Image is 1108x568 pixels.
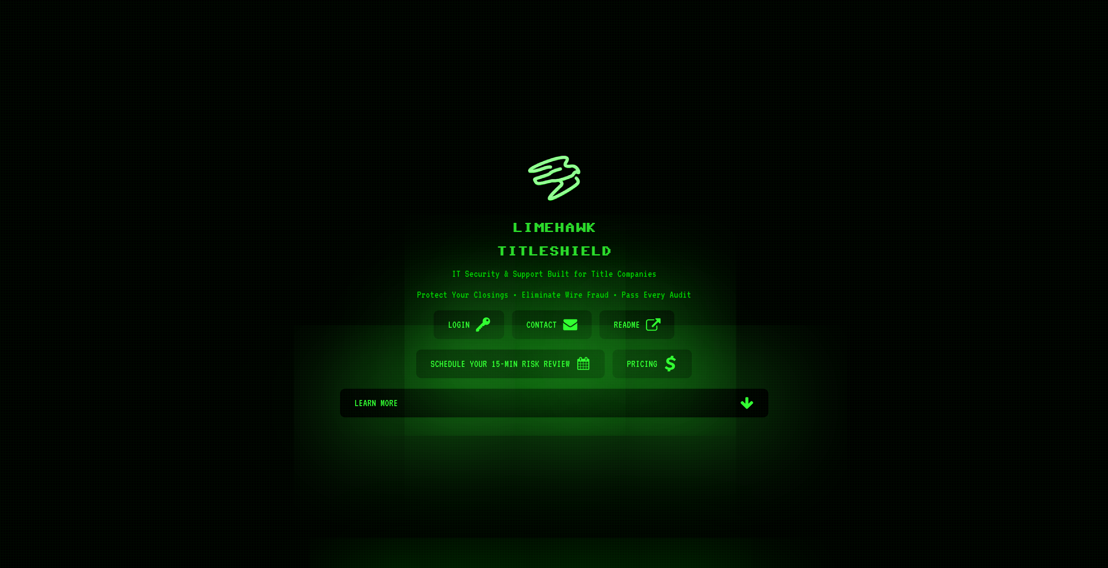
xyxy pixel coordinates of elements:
[340,222,768,235] h1: Limehawk
[448,310,470,339] span: Login
[627,350,657,378] span: Pricing
[340,269,768,279] h1: IT Security & Support Built for Title Companies
[340,389,768,417] a: Learn more
[614,310,640,339] span: README
[526,310,557,339] span: Contact
[599,310,675,339] a: README
[613,350,692,378] a: Pricing
[340,245,768,258] p: TitleShield
[431,350,570,378] span: Schedule Your 15-Min Risk Review
[434,310,505,339] a: Login
[354,389,734,417] span: Learn more
[528,156,580,200] img: limehawk-logo
[512,310,592,339] a: Contact
[340,289,768,300] h1: Protect Your Closings • Eliminate Wire Fraud • Pass Every Audit
[416,350,605,378] a: Schedule Your 15-Min Risk Review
